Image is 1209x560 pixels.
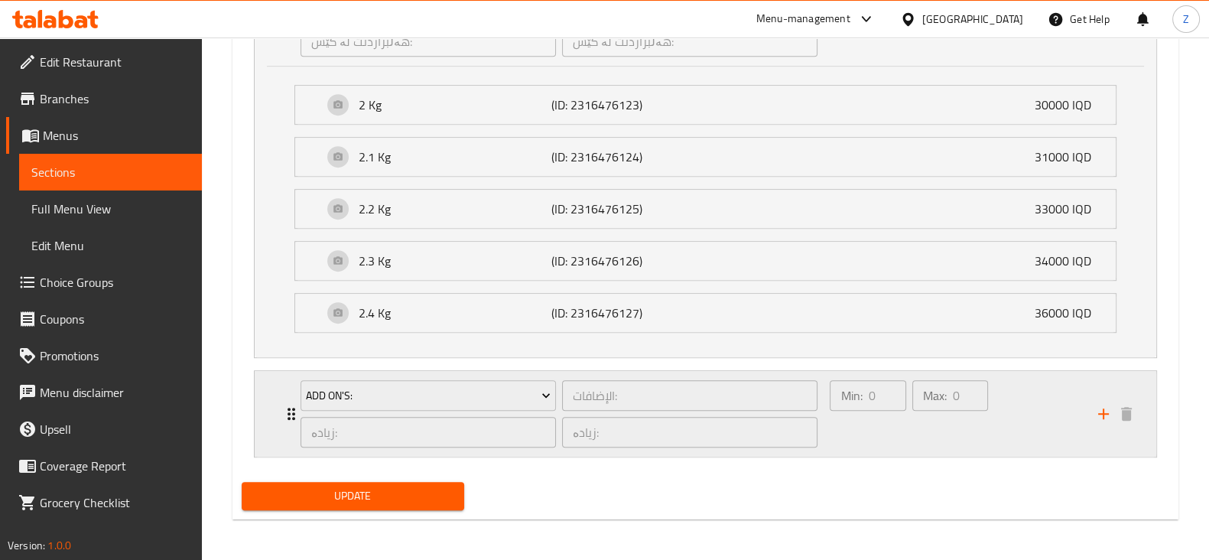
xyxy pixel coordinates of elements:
[301,380,556,411] button: Add On's:
[359,304,551,322] p: 2.4 Kg
[40,347,190,365] span: Promotions
[295,242,1116,280] div: Expand
[359,200,551,218] p: 2.2 Kg
[19,190,202,227] a: Full Menu View
[31,163,190,181] span: Sections
[6,264,202,301] a: Choice Groups
[1115,402,1138,425] button: delete
[359,148,551,166] p: 2.1 Kg
[6,117,202,154] a: Menus
[6,484,202,521] a: Grocery Checklist
[6,337,202,374] a: Promotions
[1035,252,1103,270] p: 34000 IQD
[306,386,551,405] span: Add On's:
[1183,11,1189,28] span: Z
[40,383,190,402] span: Menu disclaimer
[47,536,71,555] span: 1.0.0
[551,304,680,322] p: (ID: 2316476127)
[551,200,680,218] p: (ID: 2316476125)
[295,138,1116,176] div: Expand
[19,227,202,264] a: Edit Menu
[840,386,862,405] p: Min:
[6,80,202,117] a: Branches
[6,448,202,484] a: Coverage Report
[242,482,464,510] button: Update
[359,96,551,114] p: 2 Kg
[923,386,947,405] p: Max:
[551,148,680,166] p: (ID: 2316476124)
[255,371,1156,457] div: Expand
[1035,200,1103,218] p: 33000 IQD
[6,301,202,337] a: Coupons
[40,53,190,71] span: Edit Restaurant
[40,420,190,438] span: Upsell
[254,487,452,506] span: Update
[43,126,190,145] span: Menus
[6,44,202,80] a: Edit Restaurant
[551,96,680,114] p: (ID: 2316476123)
[1035,304,1103,322] p: 36000 IQD
[19,154,202,190] a: Sections
[1035,96,1103,114] p: 30000 IQD
[40,457,190,475] span: Coverage Report
[295,294,1116,332] div: Expand
[31,200,190,218] span: Full Menu View
[40,273,190,291] span: Choice Groups
[6,374,202,411] a: Menu disclaimer
[756,10,850,28] div: Menu-management
[551,252,680,270] p: (ID: 2316476126)
[40,310,190,328] span: Coupons
[359,252,551,270] p: 2.3 Kg
[40,493,190,512] span: Grocery Checklist
[295,190,1116,228] div: Expand
[6,411,202,448] a: Upsell
[8,536,45,555] span: Version:
[1035,148,1103,166] p: 31000 IQD
[1092,402,1115,425] button: add
[40,90,190,108] span: Branches
[295,86,1116,124] div: Expand
[242,364,1169,464] li: Expand
[922,11,1023,28] div: [GEOGRAPHIC_DATA]
[31,236,190,255] span: Edit Menu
